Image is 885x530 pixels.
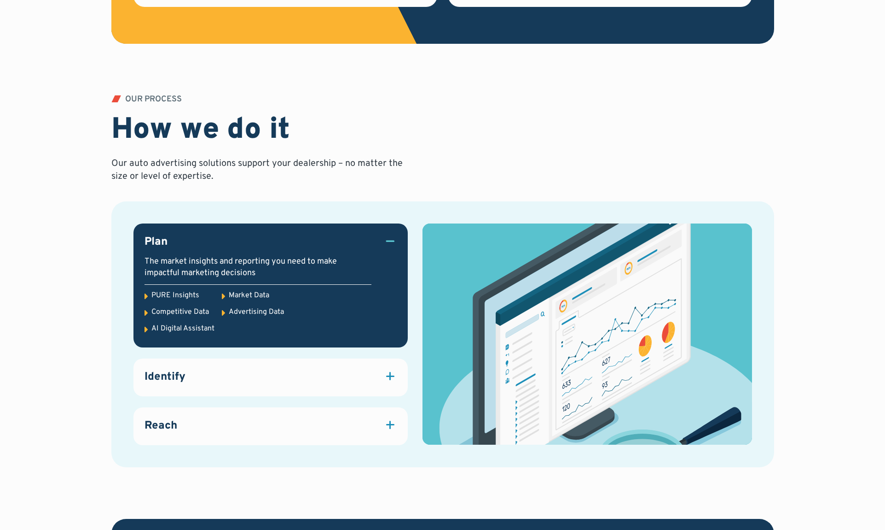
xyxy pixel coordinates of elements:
h3: Plan [145,235,168,250]
h3: Identify [145,370,185,385]
img: dashboard [422,224,752,445]
div: Competitive Data [151,307,209,317]
h2: How we do it [111,113,290,148]
div: OUR PROCESS [125,95,182,104]
h3: Reach [145,418,177,434]
div: The market insights and reporting you need to make impactful marketing decisions [145,256,372,279]
div: PURE Insights [151,290,199,300]
div: Advertising Data [229,307,284,317]
p: Our auto advertising solutions support your dealership – no matter the size or level of expertise. [111,157,406,183]
div: Market Data [229,290,269,300]
div: AI Digital Assistant [151,324,214,334]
